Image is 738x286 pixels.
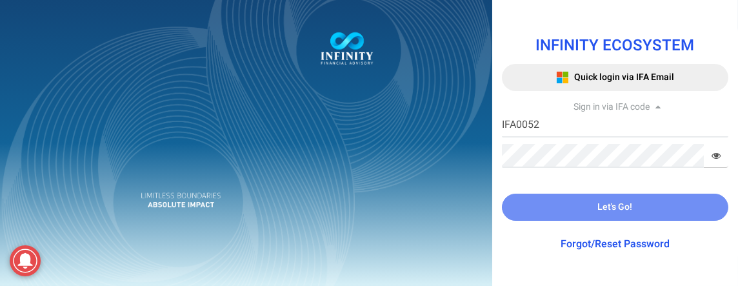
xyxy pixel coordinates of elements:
input: IFA Code [502,114,728,138]
h1: INFINITY ECOSYSTEM [502,37,728,54]
span: Quick login via IFA Email [574,70,674,84]
button: Let's Go! [502,194,728,221]
span: Let's Go! [597,200,632,214]
span: Sign in via IFA code [573,100,650,114]
div: Sign in via IFA code [502,101,728,114]
button: Quick login via IFA Email [502,64,728,91]
a: Forgot/Reset Password [561,236,670,252]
